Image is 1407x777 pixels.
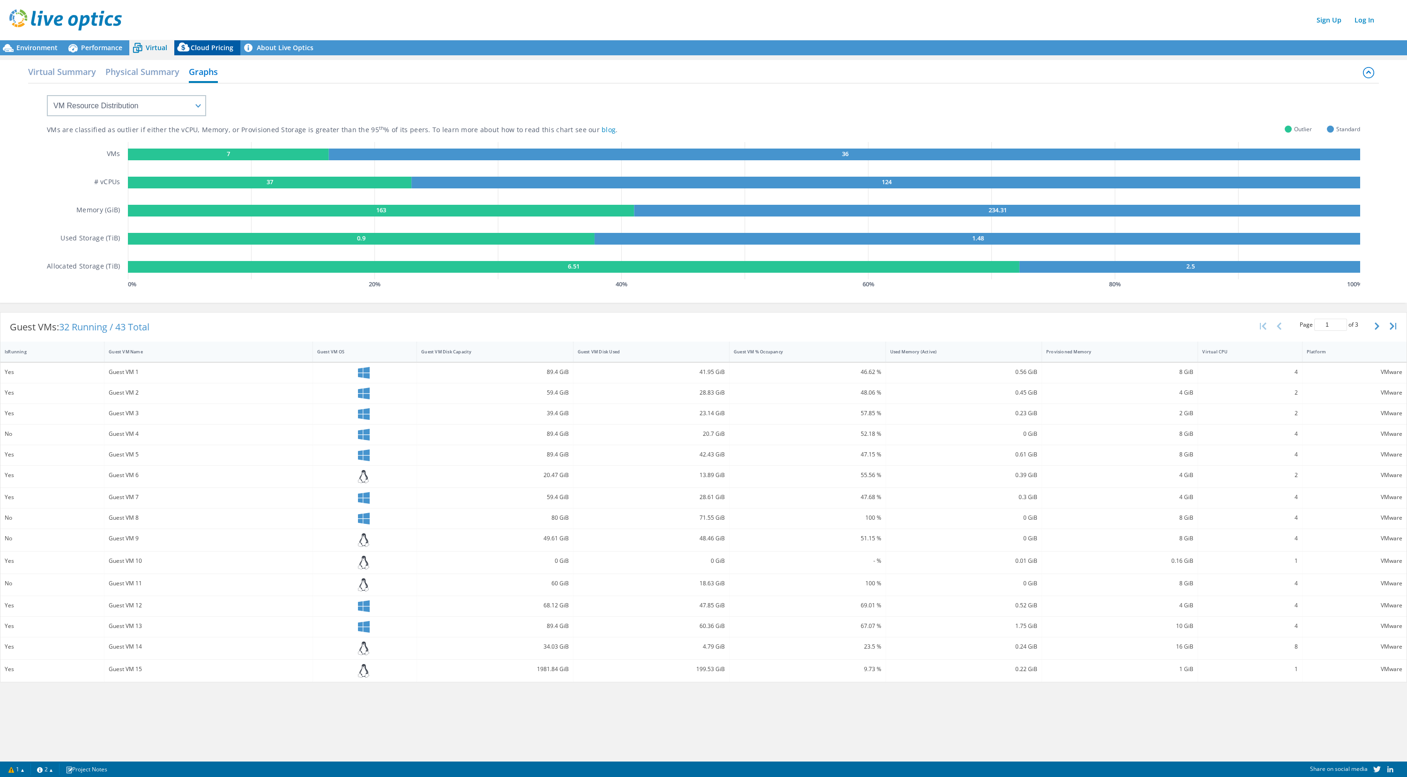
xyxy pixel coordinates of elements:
[734,408,881,418] div: 57.85 %
[59,321,149,333] span: 32 Running / 43 Total
[1046,429,1193,439] div: 8 GiB
[890,556,1037,566] div: 0.01 GiB
[1307,367,1402,377] div: VMware
[972,234,984,242] text: 1.48
[1202,470,1297,480] div: 2
[16,43,58,52] span: Environment
[578,513,725,523] div: 71.55 GiB
[1046,470,1193,480] div: 4 GiB
[226,149,230,158] text: 7
[9,9,122,30] img: live_optics_svg.svg
[734,664,881,674] div: 9.73 %
[94,177,120,188] h5: # vCPUs
[578,600,725,611] div: 47.85 GiB
[5,556,100,566] div: Yes
[28,62,96,81] h2: Virtual Summary
[578,492,725,502] div: 28.61 GiB
[1202,533,1297,544] div: 4
[421,600,568,611] div: 68.12 GiB
[1310,765,1368,773] span: Share on social media
[421,408,568,418] div: 39.4 GiB
[109,470,308,480] div: Guest VM 6
[578,429,725,439] div: 20.7 GiB
[1307,429,1402,439] div: VMware
[1046,349,1182,355] div: Provisioned Memory
[421,349,557,355] div: Guest VM Disk Capacity
[107,149,120,160] h5: VMs
[421,556,568,566] div: 0 GiB
[1202,600,1297,611] div: 4
[5,367,100,377] div: Yes
[1202,449,1297,460] div: 4
[890,470,1037,480] div: 0.39 GiB
[890,367,1037,377] div: 0.56 GiB
[109,349,297,355] div: Guest VM Name
[1312,13,1346,27] a: Sign Up
[890,664,1037,674] div: 0.22 GiB
[734,621,881,631] div: 67.07 %
[890,621,1037,631] div: 1.75 GiB
[109,621,308,631] div: Guest VM 13
[1336,124,1360,134] span: Standard
[5,578,100,589] div: No
[47,126,665,134] div: VMs are classified as outlier if either the vCPU, Memory, or Provisioned Storage is greater than ...
[421,621,568,631] div: 89.4 GiB
[890,513,1037,523] div: 0 GiB
[890,533,1037,544] div: 0 GiB
[734,388,881,398] div: 48.06 %
[1046,556,1193,566] div: 0.16 GiB
[109,664,308,674] div: Guest VM 15
[578,470,725,480] div: 13.89 GiB
[1046,408,1193,418] div: 2 GiB
[421,664,568,674] div: 1981.84 GiB
[1307,664,1402,674] div: VMware
[1046,578,1193,589] div: 8 GiB
[1307,600,1402,611] div: VMware
[1307,470,1402,480] div: VMware
[1186,262,1195,270] text: 2.5
[5,513,100,523] div: No
[5,349,89,355] div: IsRunning
[1307,513,1402,523] div: VMware
[578,349,714,355] div: Guest VM Disk Used
[1109,280,1121,288] text: 80 %
[1046,449,1193,460] div: 8 GiB
[578,408,725,418] div: 23.14 GiB
[379,125,384,131] sup: th
[1046,533,1193,544] div: 8 GiB
[578,388,725,398] div: 28.83 GiB
[1046,600,1193,611] div: 4 GiB
[578,367,725,377] div: 41.95 GiB
[734,513,881,523] div: 100 %
[5,408,100,418] div: Yes
[109,513,308,523] div: Guest VM 8
[421,513,568,523] div: 80 GiB
[1307,642,1402,652] div: VMware
[1046,664,1193,674] div: 1 GiB
[76,205,120,217] h5: Memory (GiB)
[1202,367,1297,377] div: 4
[109,408,308,418] div: Guest VM 3
[357,234,365,242] text: 0.9
[266,178,273,186] text: 37
[109,600,308,611] div: Guest VM 12
[1202,408,1297,418] div: 2
[5,533,100,544] div: No
[890,429,1037,439] div: 0 GiB
[5,600,100,611] div: Yes
[1307,533,1402,544] div: VMware
[5,492,100,502] div: Yes
[1046,388,1193,398] div: 4 GiB
[81,43,122,52] span: Performance
[109,642,308,652] div: Guest VM 14
[578,556,725,566] div: 0 GiB
[734,367,881,377] div: 46.62 %
[2,763,31,775] a: 1
[890,578,1037,589] div: 0 GiB
[890,642,1037,652] div: 0.24 GiB
[240,40,320,55] a: About Live Optics
[1307,449,1402,460] div: VMware
[890,600,1037,611] div: 0.52 GiB
[369,280,380,288] text: 20 %
[1046,513,1193,523] div: 8 GiB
